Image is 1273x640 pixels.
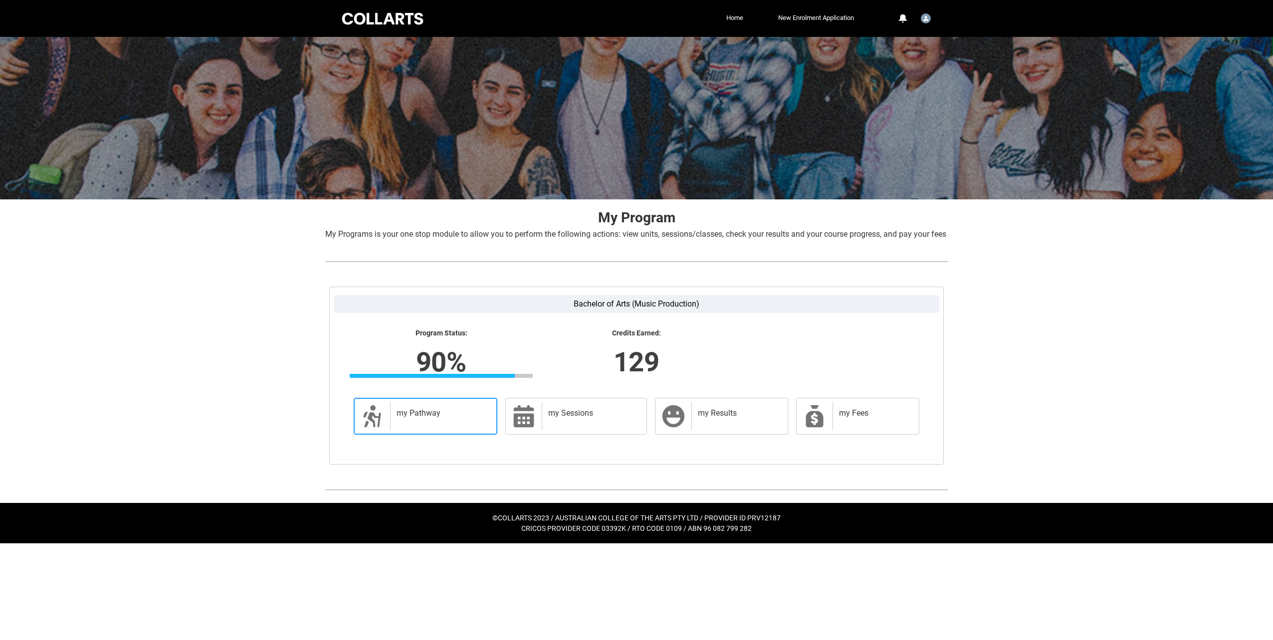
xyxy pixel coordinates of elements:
lightning-formatted-text: Program Status: [350,329,533,338]
img: Student.swijesi.20230079 [921,13,931,23]
a: my Pathway [354,398,497,435]
img: REDU_GREY_LINE [325,256,948,267]
span: My Programs is your one stop module to allow you to perform the following actions: view units, se... [325,229,946,239]
lightning-formatted-number: 129 [481,341,792,382]
lightning-formatted-text: Credits Earned: [545,329,728,338]
a: my Sessions [505,398,647,435]
button: User Profile Student.swijesi.20230079 [918,9,933,25]
img: REDU_GREY_LINE [325,484,948,495]
a: New Enrolment Application [776,10,856,25]
h2: my Results [698,408,778,418]
lightning-formatted-number: 90% [285,341,597,382]
h2: my Sessions [548,408,636,418]
div: Progress Bar [350,374,533,378]
label: Bachelor of Arts (Music Production) [334,295,939,313]
strong: My Program [598,209,675,226]
a: my Results [655,398,788,435]
span: Description of icon when needed [360,404,384,428]
span: My Payments [803,404,827,428]
a: my Fees [796,398,919,435]
a: Home [724,10,746,25]
h2: my Pathway [397,408,487,418]
h2: my Fees [839,408,909,418]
